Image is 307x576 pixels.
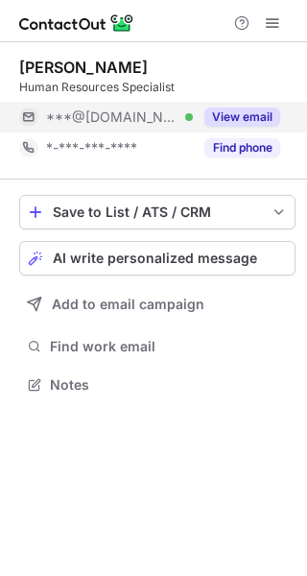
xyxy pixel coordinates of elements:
button: Add to email campaign [19,287,295,322]
div: Human Resources Specialist [19,79,295,96]
button: Notes [19,372,295,398]
span: Add to email campaign [52,297,204,312]
button: Reveal Button [204,138,280,157]
span: Notes [50,376,288,394]
button: Reveal Button [204,108,280,127]
button: Find work email [19,333,295,360]
span: Find work email [50,338,288,355]
button: AI write personalized message [19,241,295,276]
div: [PERSON_NAME] [19,58,148,77]
span: AI write personalized message [53,251,257,266]
div: Save to List / ATS / CRM [53,204,262,220]
img: ContactOut v5.3.10 [19,12,134,35]
button: save-profile-one-click [19,195,295,229]
span: ***@[DOMAIN_NAME] [46,108,178,126]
